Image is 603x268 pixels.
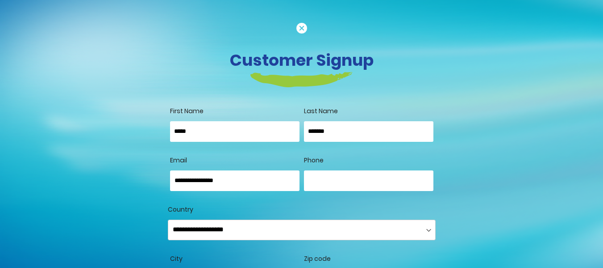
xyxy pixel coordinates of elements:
img: login-heading-border.png [250,72,353,87]
span: First Name [170,106,204,115]
span: Phone [304,156,324,165]
span: Zip code [304,254,331,263]
span: City [170,254,183,263]
span: Last Name [304,106,338,115]
span: Country [168,205,193,214]
h3: Customer Signup [54,51,549,70]
span: Email [170,156,187,165]
img: cancel [296,23,307,34]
